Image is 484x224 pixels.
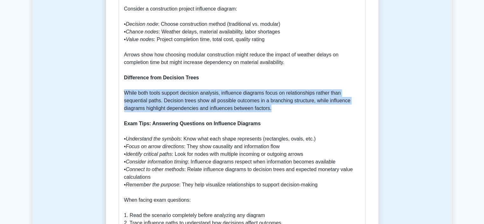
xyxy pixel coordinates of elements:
i: Value nodes [126,37,154,42]
i: Focus on arrow directions [126,144,184,149]
i: Decision node [126,21,158,27]
i: Identify critical paths [126,151,172,157]
i: Consider information timing [126,159,188,164]
i: Understand the symbols [126,136,181,141]
i: Chance nodes [126,29,158,34]
i: Connect to other methods [126,167,184,172]
b: Difference from Decision Trees [124,75,199,80]
b: Exam Tips: Answering Questions on Influence Diagrams [124,121,261,126]
i: Remember the purpose [126,182,179,187]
